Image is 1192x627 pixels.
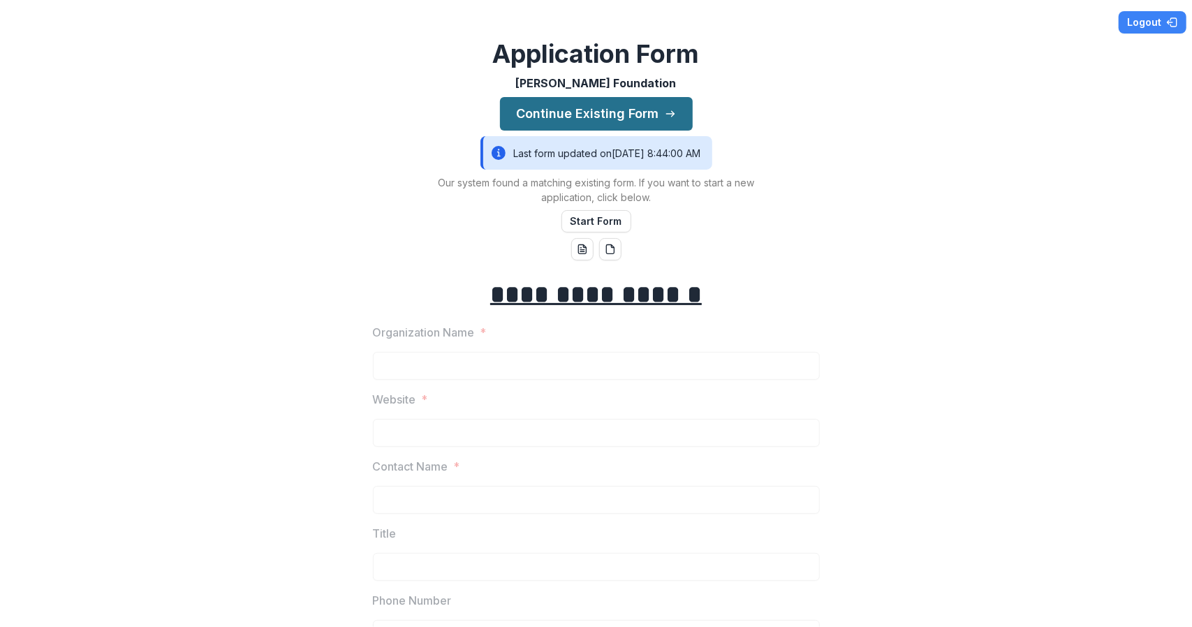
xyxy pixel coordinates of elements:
button: Start Form [561,210,631,233]
h2: Application Form [493,39,700,69]
div: Last form updated on [DATE] 8:44:00 AM [480,136,712,170]
p: Organization Name [373,324,475,341]
p: Title [373,525,397,542]
button: word-download [571,238,594,260]
p: [PERSON_NAME] Foundation [516,75,677,91]
button: Logout [1119,11,1186,34]
button: Continue Existing Form [500,97,693,131]
p: Website [373,391,416,408]
p: Phone Number [373,592,452,609]
button: pdf-download [599,238,621,260]
p: Our system found a matching existing form. If you want to start a new application, click below. [422,175,771,205]
p: Contact Name [373,458,448,475]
